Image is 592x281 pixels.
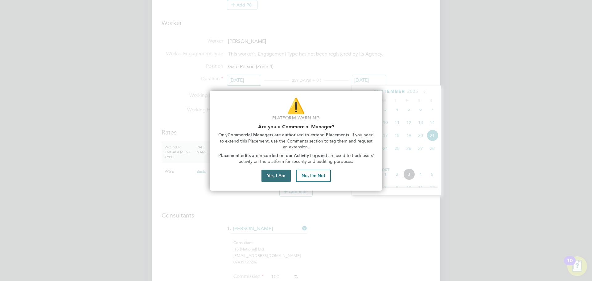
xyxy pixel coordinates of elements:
[239,153,375,164] span: and are used to track users' activity on the platform for security and auditing purposes.
[217,124,375,130] h2: Are you a Commercial Manager?
[217,115,375,121] p: Platform Warning
[296,170,331,182] button: No, I'm Not
[217,96,375,116] p: ⚠️
[220,132,375,150] span: . If you need to extend this Placement, use the Comments section to tag them and request an exten...
[228,132,349,138] strong: Commercial Managers are authorised to extend Placements
[261,170,291,182] button: Yes, I Am
[218,132,228,138] span: Only
[210,91,382,191] div: Are you part of the Commercial Team?
[218,153,320,158] strong: Placement edits are recorded on our Activity Logs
